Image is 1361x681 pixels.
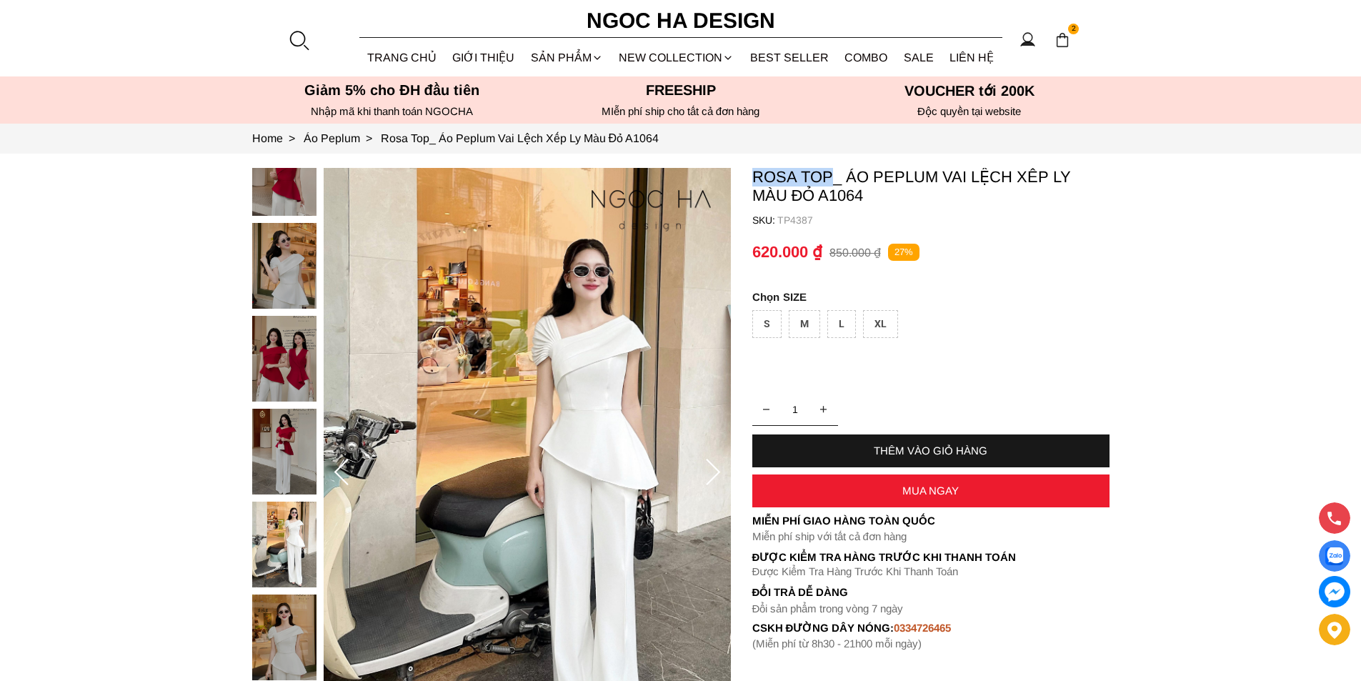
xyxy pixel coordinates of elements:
[252,595,316,680] img: Rosa Top_ Áo Peplum Vai Lệch Xếp Ly Màu Đỏ A1064_mini_5
[752,484,1110,497] div: MUA NGAY
[888,244,919,262] p: 27%
[777,214,1110,226] p: TP4387
[829,246,881,259] p: 850.000 ₫
[752,530,907,542] font: Miễn phí ship với tất cả đơn hàng
[752,168,1110,205] p: Rosa Top_ Áo Peplum Vai Lệch Xếp Ly Màu Đỏ A1064
[1068,24,1080,35] span: 2
[381,132,659,144] a: Link to Rosa Top_ Áo Peplum Vai Lệch Xếp Ly Màu Đỏ A1064
[252,223,316,309] img: Rosa Top_ Áo Peplum Vai Lệch Xếp Ly Màu Đỏ A1064_mini_1
[359,39,445,76] a: TRANG CHỦ
[789,310,820,338] div: M
[611,39,742,76] a: NEW COLLECTION
[646,82,716,98] font: Freeship
[1319,576,1350,607] a: messenger
[942,39,1002,76] a: LIÊN HỆ
[829,82,1110,99] h5: VOUCHER tới 200K
[752,637,922,650] font: (Miễn phí từ 8h30 - 21h00 mỗi ngày)
[304,132,381,144] a: Link to Áo Peplum
[896,39,942,76] a: SALE
[894,622,951,634] font: 0334726465
[304,82,479,98] font: Giảm 5% cho ĐH đầu tiên
[752,444,1110,457] div: THÊM VÀO GIỎ HÀNG
[752,622,894,634] font: cskh đường dây nóng:
[311,105,473,117] font: Nhập mã khi thanh toán NGOCHA
[752,515,935,527] font: Miễn phí giao hàng toàn quốc
[752,214,777,226] h6: SKU:
[252,132,304,144] a: Link to Home
[752,602,904,615] font: Đổi sản phẩm trong vòng 7 ngày
[752,243,822,262] p: 620.000 ₫
[752,565,1110,578] p: Được Kiểm Tra Hàng Trước Khi Thanh Toán
[827,310,856,338] div: L
[444,39,523,76] a: GIỚI THIỆU
[574,4,788,38] a: Ngoc Ha Design
[752,291,1110,303] p: SIZE
[252,409,316,494] img: Rosa Top_ Áo Peplum Vai Lệch Xếp Ly Màu Đỏ A1064_mini_3
[1319,540,1350,572] a: Display image
[283,132,301,144] span: >
[252,316,316,402] img: Rosa Top_ Áo Peplum Vai Lệch Xếp Ly Màu Đỏ A1064_mini_2
[541,105,821,118] h6: MIễn phí ship cho tất cả đơn hàng
[863,310,898,338] div: XL
[752,310,782,338] div: S
[1325,547,1343,565] img: Display image
[360,132,378,144] span: >
[752,551,1110,564] p: Được Kiểm Tra Hàng Trước Khi Thanh Toán
[252,130,316,216] img: Rosa Top_ Áo Peplum Vai Lệch Xếp Ly Màu Đỏ A1064_mini_0
[252,502,316,587] img: Rosa Top_ Áo Peplum Vai Lệch Xếp Ly Màu Đỏ A1064_mini_4
[1055,32,1070,48] img: img-CART-ICON-ksit0nf1
[752,395,838,424] input: Quantity input
[837,39,896,76] a: Combo
[742,39,837,76] a: BEST SELLER
[752,586,1110,598] h6: Đổi trả dễ dàng
[829,105,1110,118] h6: Độc quyền tại website
[523,39,612,76] div: SẢN PHẨM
